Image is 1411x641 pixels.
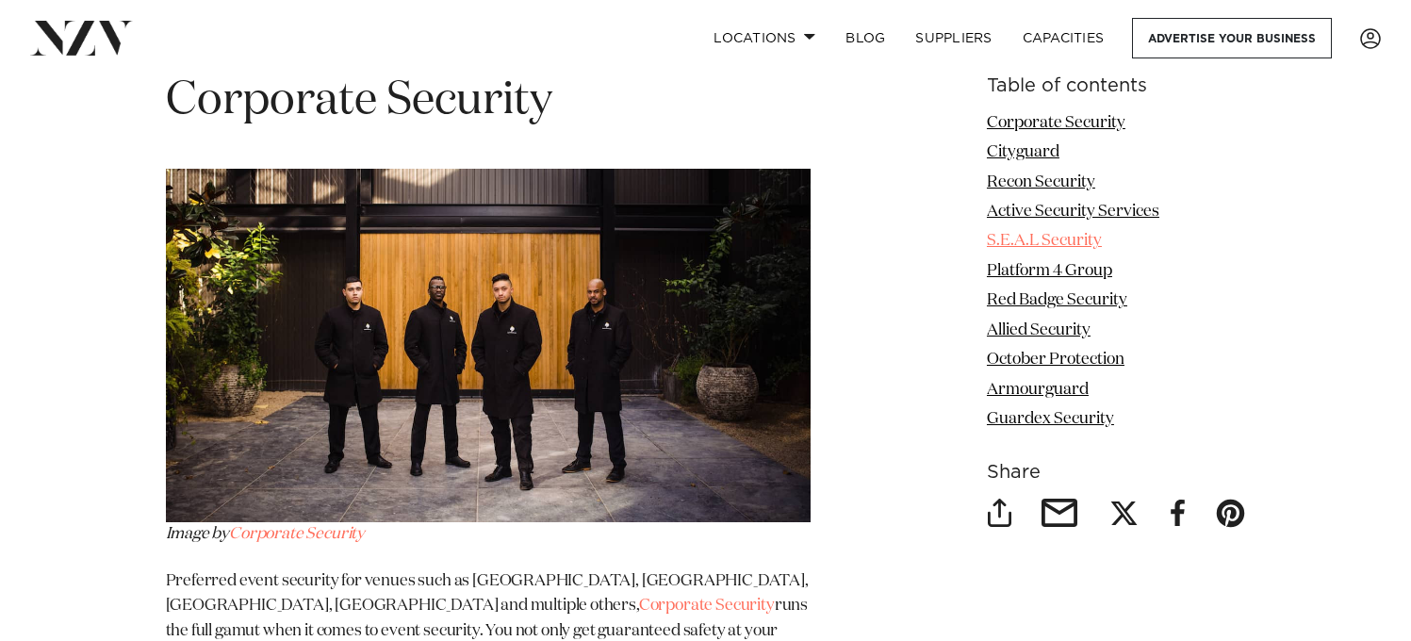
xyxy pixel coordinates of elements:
[900,18,1007,58] a: SUPPLIERS
[229,526,365,542] a: Corporate Security
[166,526,230,542] span: Image by
[639,598,775,614] a: Corporate Security
[987,115,1125,131] a: Corporate Security
[987,322,1091,338] a: Allied Security
[987,293,1127,309] a: Red Badge Security
[698,18,830,58] a: Locations
[987,174,1095,190] a: Recon Security
[987,204,1159,220] a: Active Security Services
[987,234,1102,250] a: S.E.A.L Security
[987,463,1246,483] h6: Share
[166,573,809,614] span: Preferred event security for venues such as [GEOGRAPHIC_DATA], [GEOGRAPHIC_DATA], [GEOGRAPHIC_DAT...
[30,21,133,55] img: nzv-logo.png
[166,78,552,123] span: Corporate Security
[987,382,1089,398] a: Armourguard
[987,263,1112,279] a: Platform 4 Group
[987,144,1059,160] a: Cityguard
[987,76,1246,96] h6: Table of contents
[1008,18,1120,58] a: Capacities
[1132,18,1332,58] a: Advertise your business
[987,411,1114,427] a: Guardex Security
[830,18,900,58] a: BLOG
[987,353,1124,369] a: October Protection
